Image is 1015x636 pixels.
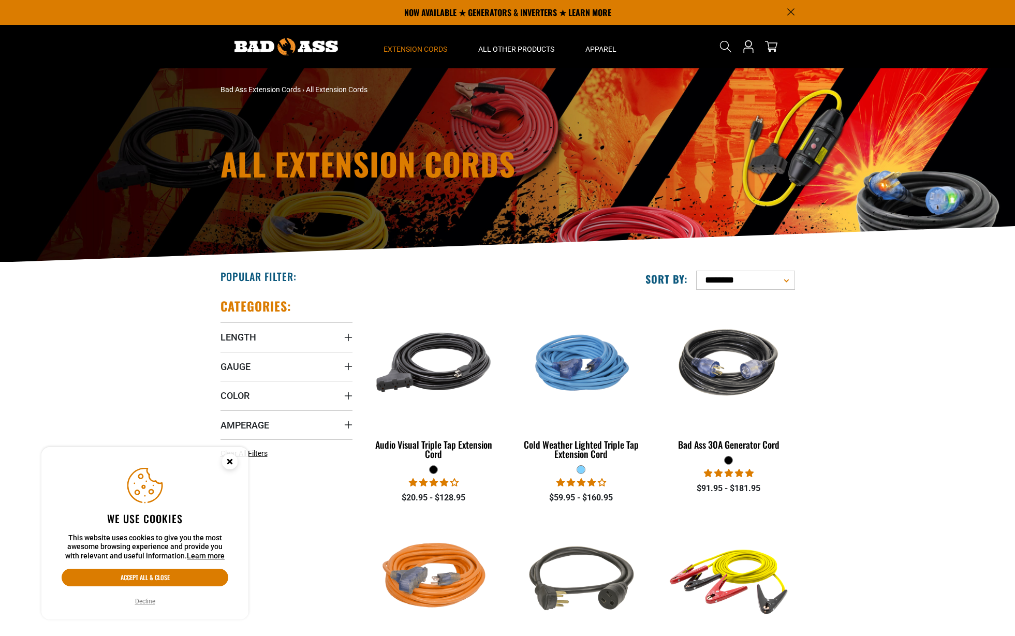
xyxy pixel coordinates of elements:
[187,552,225,560] a: Learn more
[664,303,794,422] img: black
[220,390,249,402] span: Color
[368,25,463,68] summary: Extension Cords
[132,596,158,607] button: Decline
[368,492,500,504] div: $20.95 - $128.95
[220,148,598,179] h1: All Extension Cords
[220,352,352,381] summary: Gauge
[704,468,754,478] span: 5.00 stars
[41,447,248,620] aside: Cookie Consent
[645,272,688,286] label: Sort by:
[516,303,646,422] img: Light Blue
[463,25,570,68] summary: All Other Products
[220,270,297,283] h2: Popular Filter:
[556,478,606,487] span: 4.18 stars
[585,45,616,54] span: Apparel
[62,512,228,525] h2: We use cookies
[220,331,256,343] span: Length
[220,419,269,431] span: Amperage
[234,38,338,55] img: Bad Ass Extension Cords
[409,478,459,487] span: 3.75 stars
[515,298,647,465] a: Light Blue Cold Weather Lighted Triple Tap Extension Cord
[368,440,500,458] div: Audio Visual Triple Tap Extension Cord
[62,569,228,586] button: Accept all & close
[663,298,795,455] a: black Bad Ass 30A Generator Cord
[302,85,304,94] span: ›
[220,85,301,94] a: Bad Ass Extension Cords
[62,534,228,561] p: This website uses cookies to give you the most awesome browsing experience and provide you with r...
[220,298,292,314] h2: Categories:
[515,440,647,458] div: Cold Weather Lighted Triple Tap Extension Cord
[306,85,367,94] span: All Extension Cords
[368,298,500,465] a: black Audio Visual Triple Tap Extension Cord
[570,25,632,68] summary: Apparel
[220,361,251,373] span: Gauge
[220,322,352,351] summary: Length
[220,410,352,439] summary: Amperage
[220,381,352,410] summary: Color
[663,440,795,449] div: Bad Ass 30A Generator Cord
[717,38,734,55] summary: Search
[515,492,647,504] div: $59.95 - $160.95
[384,45,447,54] span: Extension Cords
[663,482,795,495] div: $91.95 - $181.95
[369,303,499,422] img: black
[220,84,598,95] nav: breadcrumbs
[478,45,554,54] span: All Other Products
